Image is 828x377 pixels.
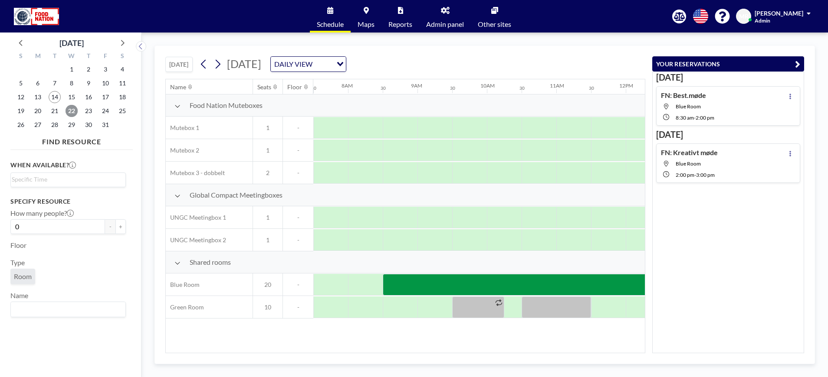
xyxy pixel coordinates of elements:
span: Global Compact Meetingboxes [190,191,283,199]
button: + [115,219,126,234]
span: Tuesday, October 7, 2025 [49,77,61,89]
span: Saturday, October 11, 2025 [116,77,128,89]
div: 12PM [619,82,633,89]
span: Food Nation Muteboxes [190,101,263,110]
span: 3:00 PM [696,172,715,178]
span: Other sites [478,21,511,28]
span: - [283,281,313,289]
div: 30 [450,85,455,91]
span: Monday, October 27, 2025 [32,119,44,131]
h3: Specify resource [10,198,126,205]
div: 30 [381,85,386,91]
span: Friday, October 24, 2025 [99,105,112,117]
div: W [63,51,80,62]
span: Admin panel [426,21,464,28]
input: Search for option [12,304,121,315]
span: - [694,172,696,178]
h4: FIND RESOURCE [10,134,133,146]
span: - [283,236,313,244]
span: Sunday, October 26, 2025 [15,119,27,131]
div: 9AM [411,82,422,89]
span: Thursday, October 23, 2025 [82,105,95,117]
span: - [283,303,313,311]
span: [DATE] [227,57,261,70]
span: Sunday, October 5, 2025 [15,77,27,89]
img: organization-logo [14,8,59,25]
span: - [283,169,313,177]
span: Tuesday, October 21, 2025 [49,105,61,117]
h3: [DATE] [656,72,800,83]
label: Type [10,258,25,267]
span: Friday, October 17, 2025 [99,91,112,103]
h3: [DATE] [656,129,800,140]
span: - [283,146,313,154]
span: Wednesday, October 1, 2025 [66,63,78,75]
div: Floor [287,83,302,91]
span: Admin [755,17,770,24]
div: M [30,51,46,62]
div: Search for option [11,173,125,186]
span: Sunday, October 19, 2025 [15,105,27,117]
span: Room [14,272,32,280]
button: [DATE] [165,57,193,72]
h4: FN: Kreativt møde [661,148,718,157]
h4: FN: Best.møde [661,91,706,100]
span: 1 [253,124,283,132]
div: Seats [257,83,271,91]
div: 30 [589,85,594,91]
div: [DATE] [59,37,84,49]
div: S [13,51,30,62]
span: 1 [253,214,283,221]
span: 1 [253,146,283,154]
div: 30 [519,85,525,91]
span: 1 [253,236,283,244]
div: T [46,51,63,62]
input: Search for option [315,58,332,70]
div: Name [170,83,186,91]
span: 2:00 PM [676,172,694,178]
span: Blue Room [166,281,200,289]
span: 10 [253,303,283,311]
div: F [97,51,114,62]
div: 8AM [342,82,353,89]
span: - [283,214,313,221]
div: 10AM [480,82,495,89]
span: Thursday, October 9, 2025 [82,77,95,89]
span: Friday, October 10, 2025 [99,77,112,89]
span: Blue Room [676,160,701,167]
span: Monday, October 6, 2025 [32,77,44,89]
span: Shared rooms [190,258,231,266]
div: Search for option [271,57,346,71]
span: 20 [253,281,283,289]
span: Green Room [166,303,204,311]
span: Sunday, October 12, 2025 [15,91,27,103]
span: Thursday, October 16, 2025 [82,91,95,103]
span: UNGC Meetingbox 1 [166,214,226,221]
span: DAILY VIEW [273,58,314,70]
div: T [80,51,97,62]
button: YOUR RESERVATIONS [652,56,804,71]
div: 11AM [550,82,564,89]
span: Friday, October 3, 2025 [99,63,112,75]
button: - [105,219,115,234]
span: MR [739,13,749,20]
span: Mutebox 2 [166,146,199,154]
span: Thursday, October 2, 2025 [82,63,95,75]
input: Search for option [12,175,121,184]
label: Floor [10,241,26,250]
span: - [283,124,313,132]
span: Schedule [317,21,344,28]
label: Name [10,291,28,300]
span: Reports [388,21,412,28]
span: Tuesday, October 28, 2025 [49,119,61,131]
span: Blue Room [676,103,701,110]
span: [PERSON_NAME] [755,10,803,17]
span: 2 [253,169,283,177]
div: 30 [311,85,316,91]
span: Monday, October 13, 2025 [32,91,44,103]
span: - [694,114,696,121]
span: Wednesday, October 29, 2025 [66,119,78,131]
span: Tuesday, October 14, 2025 [49,91,61,103]
div: S [114,51,131,62]
span: Mutebox 3 - dobbelt [166,169,225,177]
